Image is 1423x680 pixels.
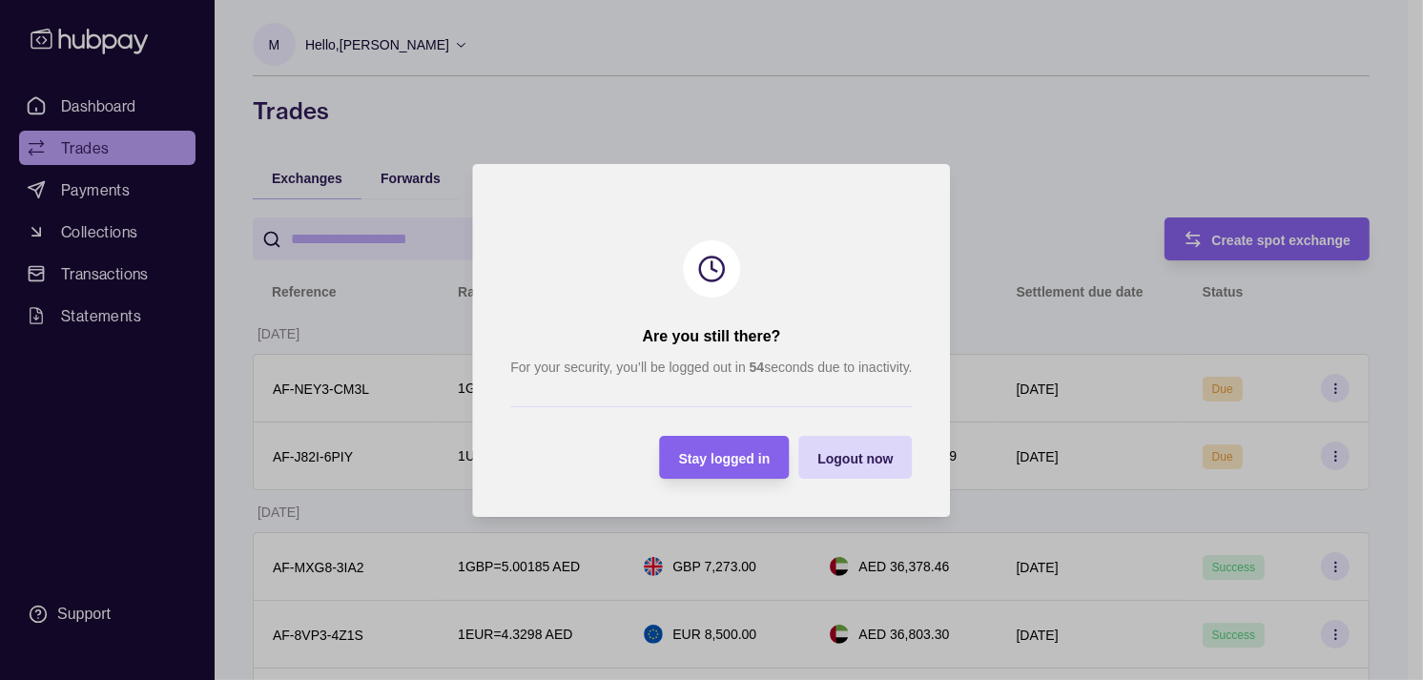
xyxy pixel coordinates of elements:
[817,450,893,465] span: Logout now
[643,326,781,347] h2: Are you still there?
[750,360,765,375] strong: 54
[510,357,912,378] p: For your security, you’ll be logged out in seconds due to inactivity.
[679,450,771,465] span: Stay logged in
[798,436,912,479] button: Logout now
[660,436,790,479] button: Stay logged in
